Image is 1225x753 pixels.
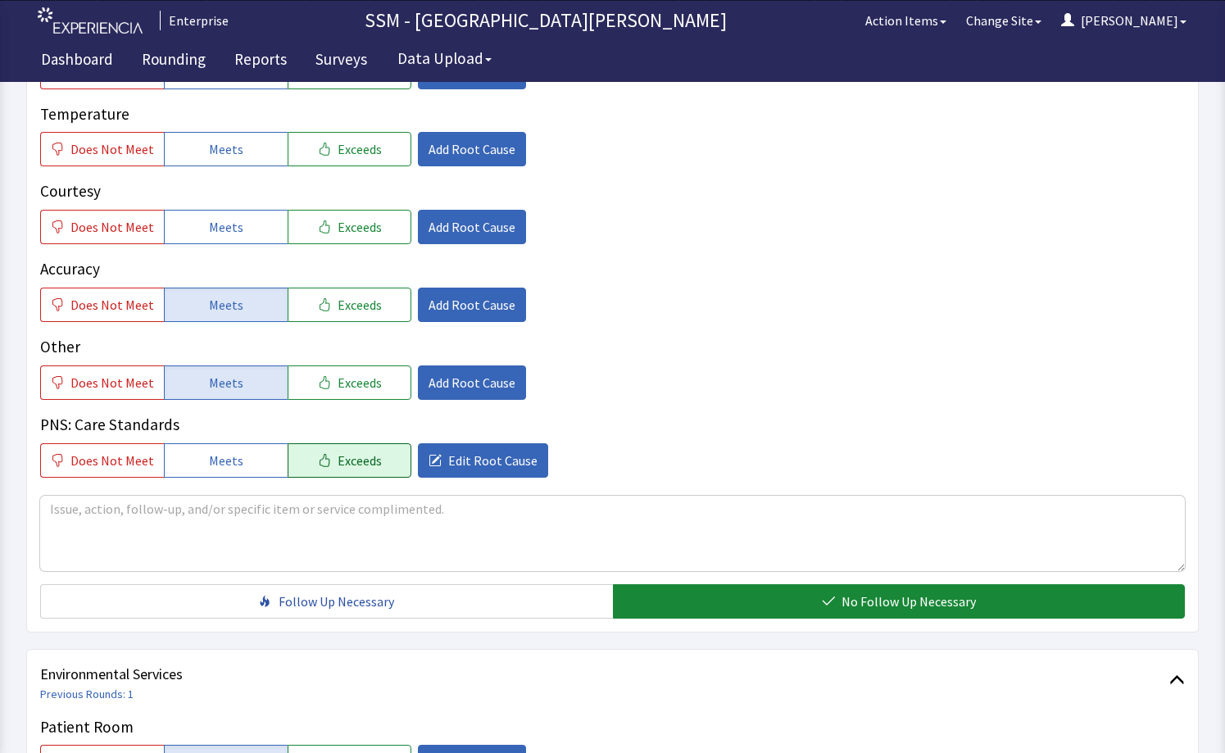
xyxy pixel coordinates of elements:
[40,179,1185,203] p: Courtesy
[429,373,515,392] span: Add Root Cause
[418,443,548,478] button: Edit Root Cause
[338,373,382,392] span: Exceeds
[70,139,154,159] span: Does Not Meet
[288,210,411,244] button: Exceeds
[429,139,515,159] span: Add Root Cause
[40,715,1185,739] p: Patient Room
[40,132,164,166] button: Does Not Meet
[40,687,134,701] a: Previous Rounds: 1
[29,41,125,82] a: Dashboard
[418,132,526,166] button: Add Root Cause
[418,210,526,244] button: Add Root Cause
[303,41,379,82] a: Surveys
[288,288,411,322] button: Exceeds
[429,217,515,237] span: Add Root Cause
[209,373,243,392] span: Meets
[40,413,1185,437] p: PNS: Care Standards
[338,451,382,470] span: Exceeds
[40,663,1169,686] span: Environmental Services
[40,443,164,478] button: Does Not Meet
[448,451,538,470] span: Edit Root Cause
[40,335,1185,359] p: Other
[70,295,154,315] span: Does Not Meet
[338,295,382,315] span: Exceeds
[855,4,956,37] button: Action Items
[209,451,243,470] span: Meets
[164,210,288,244] button: Meets
[160,11,229,30] div: Enterprise
[388,43,501,74] button: Data Upload
[288,443,411,478] button: Exceeds
[164,288,288,322] button: Meets
[288,365,411,400] button: Exceeds
[279,592,394,611] span: Follow Up Necessary
[842,592,976,611] span: No Follow Up Necessary
[209,295,243,315] span: Meets
[288,132,411,166] button: Exceeds
[418,288,526,322] button: Add Root Cause
[70,451,154,470] span: Does Not Meet
[209,139,243,159] span: Meets
[40,210,164,244] button: Does Not Meet
[429,295,515,315] span: Add Root Cause
[40,288,164,322] button: Does Not Meet
[38,7,143,34] img: experiencia_logo.png
[164,443,288,478] button: Meets
[40,584,613,619] button: Follow Up Necessary
[338,139,382,159] span: Exceeds
[209,217,243,237] span: Meets
[40,365,164,400] button: Does Not Meet
[164,132,288,166] button: Meets
[338,217,382,237] span: Exceeds
[70,373,154,392] span: Does Not Meet
[418,365,526,400] button: Add Root Cause
[164,365,288,400] button: Meets
[129,41,218,82] a: Rounding
[956,4,1051,37] button: Change Site
[40,102,1185,126] p: Temperature
[1051,4,1196,37] button: [PERSON_NAME]
[613,584,1186,619] button: No Follow Up Necessary
[235,7,855,34] p: SSM - [GEOGRAPHIC_DATA][PERSON_NAME]
[40,257,1185,281] p: Accuracy
[222,41,299,82] a: Reports
[70,217,154,237] span: Does Not Meet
